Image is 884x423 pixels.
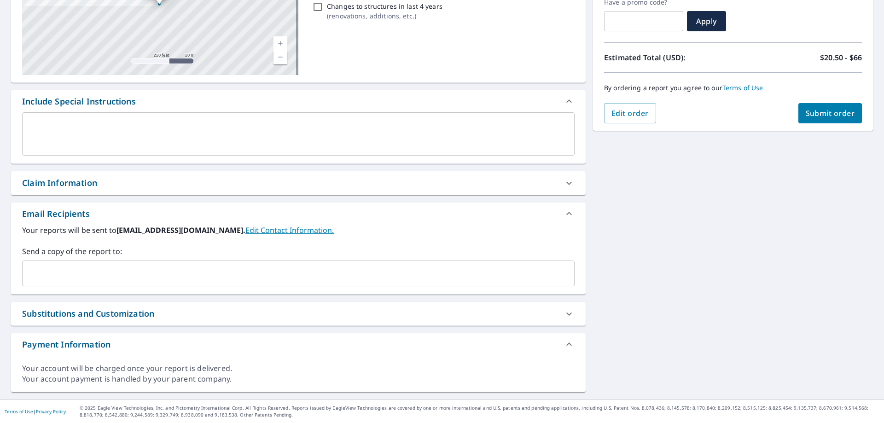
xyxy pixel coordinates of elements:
[820,52,862,63] p: $20.50 - $66
[5,409,66,414] p: |
[36,408,66,415] a: Privacy Policy
[327,1,442,11] p: Changes to structures in last 4 years
[611,108,649,118] span: Edit order
[22,208,90,220] div: Email Recipients
[22,374,575,384] div: Your account payment is handled by your parent company.
[687,11,726,31] button: Apply
[11,302,586,325] div: Substitutions and Customization
[116,225,245,235] b: [EMAIL_ADDRESS][DOMAIN_NAME].
[806,108,855,118] span: Submit order
[22,225,575,236] label: Your reports will be sent to
[80,405,879,418] p: © 2025 Eagle View Technologies, Inc. and Pictometry International Corp. All Rights Reserved. Repo...
[22,95,136,108] div: Include Special Instructions
[22,363,575,374] div: Your account will be charged once your report is delivered.
[22,338,110,351] div: Payment Information
[11,203,586,225] div: Email Recipients
[245,225,334,235] a: EditContactInfo
[273,36,287,50] a: Current Level 17, Zoom In
[11,333,586,355] div: Payment Information
[22,177,97,189] div: Claim Information
[604,52,733,63] p: Estimated Total (USD):
[22,246,575,257] label: Send a copy of the report to:
[604,103,656,123] button: Edit order
[327,11,442,21] p: ( renovations, additions, etc. )
[798,103,862,123] button: Submit order
[22,307,154,320] div: Substitutions and Customization
[5,408,33,415] a: Terms of Use
[722,83,763,92] a: Terms of Use
[694,16,719,26] span: Apply
[11,171,586,195] div: Claim Information
[273,50,287,64] a: Current Level 17, Zoom Out
[11,90,586,112] div: Include Special Instructions
[604,84,862,92] p: By ordering a report you agree to our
